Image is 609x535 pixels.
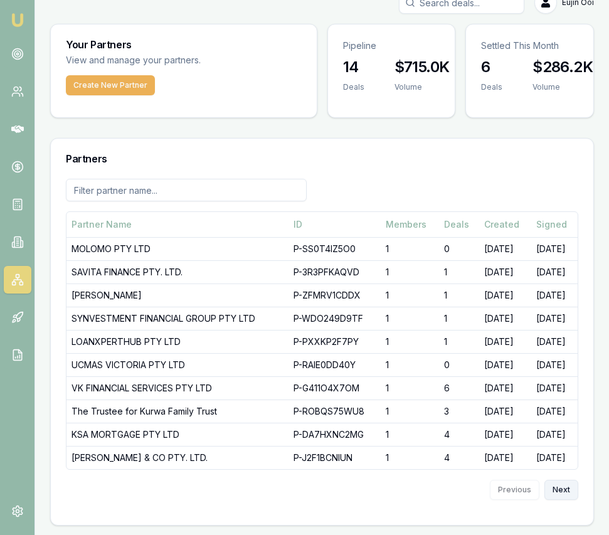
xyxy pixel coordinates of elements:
td: 0 [439,353,479,376]
td: P-ZFMRV1CDDX [289,283,381,307]
td: [DATE] [531,237,578,260]
td: [DATE] [479,353,531,376]
td: [DATE] [531,400,578,423]
h3: $715.0K [395,57,450,77]
td: [DATE] [479,283,531,307]
td: [DATE] [531,330,578,353]
td: 3 [439,400,479,423]
td: [DATE] [479,400,531,423]
td: 1 [439,260,479,283]
td: P-ROBQS75WU8 [289,400,381,423]
td: KSA MORTGAGE PTY LTD [66,423,289,446]
td: 1 [381,307,439,330]
td: [PERSON_NAME] [66,283,289,307]
div: Deals [343,82,364,92]
td: UCMAS VICTORIA PTY LTD [66,353,289,376]
td: [DATE] [479,330,531,353]
td: 0 [439,237,479,260]
td: [DATE] [479,307,531,330]
td: 1 [381,423,439,446]
td: 1 [381,400,439,423]
h3: 14 [343,57,364,77]
div: Signed [536,218,573,231]
td: 1 [439,283,479,307]
td: [DATE] [479,446,531,469]
div: Volume [532,82,593,92]
td: P-DA7HXNC2MG [289,423,381,446]
button: Next [544,480,578,500]
h3: 6 [481,57,502,77]
td: [DATE] [479,423,531,446]
div: Created [484,218,526,231]
div: Deals [444,218,474,231]
td: [DATE] [531,283,578,307]
td: P-SS0T4IZ5O0 [289,237,381,260]
td: 1 [439,330,479,353]
td: MOLOMO PTY LTD [66,237,289,260]
h3: Partners [66,154,578,164]
td: [DATE] [531,446,578,469]
td: 1 [439,307,479,330]
td: 1 [381,376,439,400]
td: P-RAIE0DD40Y [289,353,381,376]
td: SAVITA FINANCE PTY. LTD. [66,260,289,283]
td: 1 [381,260,439,283]
td: VK FINANCIAL SERVICES PTY LTD [66,376,289,400]
td: P-WDO249D9TF [289,307,381,330]
td: LOANXPERTHUB PTY LTD [66,330,289,353]
td: P-3R3PFKAQVD [289,260,381,283]
td: P-PXXKP2F7PY [289,330,381,353]
td: P-J2F1BCNIUN [289,446,381,469]
td: 6 [439,376,479,400]
td: [DATE] [479,376,531,400]
p: Settled This Month [481,40,578,52]
td: SYNVESTMENT FINANCIAL GROUP PTY LTD [66,307,289,330]
div: Members [386,218,434,231]
button: Create New Partner [66,75,155,95]
td: The Trustee for Kurwa Family Trust [66,400,289,423]
td: [DATE] [531,423,578,446]
td: 1 [381,237,439,260]
h3: $286.2K [532,57,593,77]
td: 1 [381,330,439,353]
td: 1 [381,283,439,307]
td: [PERSON_NAME] & CO PTY. LTD. [66,446,289,469]
td: [DATE] [479,260,531,283]
div: ID [294,218,376,231]
td: 4 [439,423,479,446]
td: [DATE] [531,376,578,400]
div: Volume [395,82,450,92]
td: 1 [381,353,439,376]
p: View and manage your partners. [66,53,302,68]
p: Pipeline [343,40,440,52]
td: [DATE] [531,353,578,376]
td: [DATE] [479,237,531,260]
div: Partner Name [71,218,283,231]
td: 1 [381,446,439,469]
td: P-G411O4X7OM [289,376,381,400]
td: [DATE] [531,260,578,283]
h3: Your Partners [66,40,302,50]
div: Deals [481,82,502,92]
td: [DATE] [531,307,578,330]
input: Filter partner name... [66,179,307,201]
td: 4 [439,446,479,469]
img: emu-icon-u.png [10,13,25,28]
